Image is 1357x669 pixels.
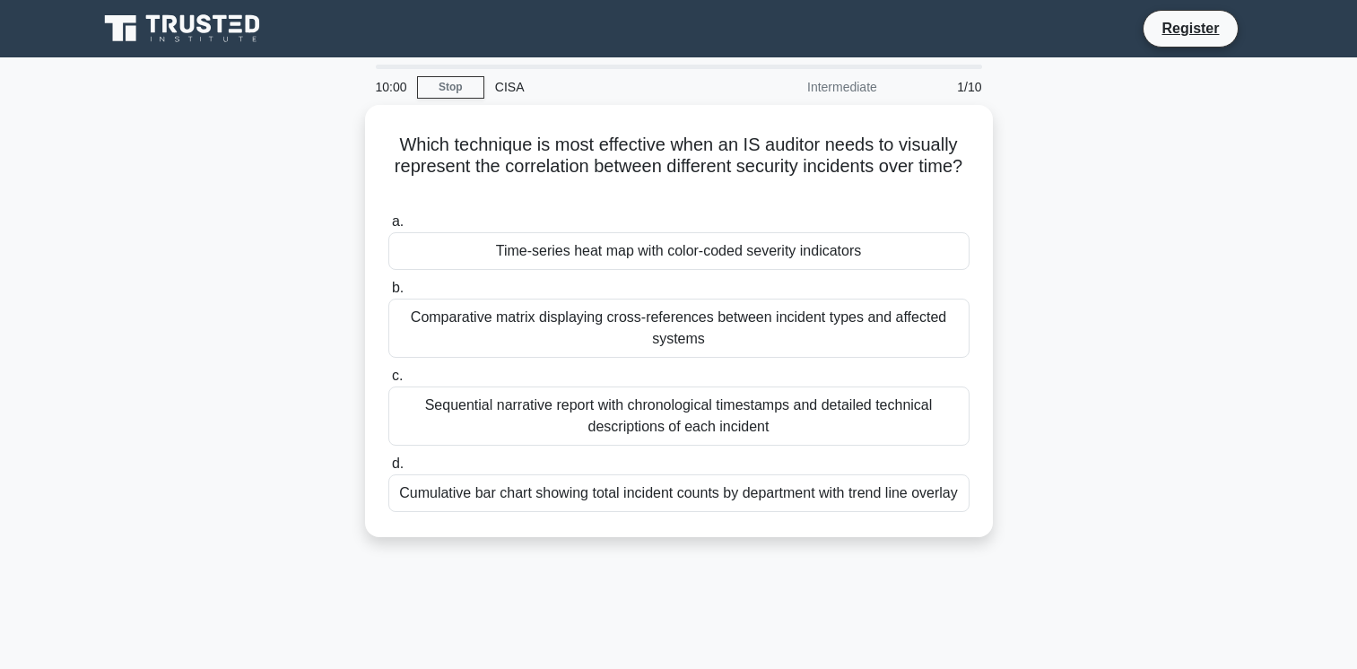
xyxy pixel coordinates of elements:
div: Cumulative bar chart showing total incident counts by department with trend line overlay [388,474,970,512]
span: d. [392,456,404,471]
span: c. [392,368,403,383]
div: Comparative matrix displaying cross-references between incident types and affected systems [388,299,970,358]
h5: Which technique is most effective when an IS auditor needs to visually represent the correlation ... [387,134,971,200]
div: Intermediate [731,69,888,105]
a: Stop [417,76,484,99]
div: 1/10 [888,69,993,105]
div: Sequential narrative report with chronological timestamps and detailed technical descriptions of ... [388,387,970,446]
span: a. [392,213,404,229]
div: Time-series heat map with color-coded severity indicators [388,232,970,270]
div: 10:00 [365,69,417,105]
div: CISA [484,69,731,105]
a: Register [1151,17,1230,39]
span: b. [392,280,404,295]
